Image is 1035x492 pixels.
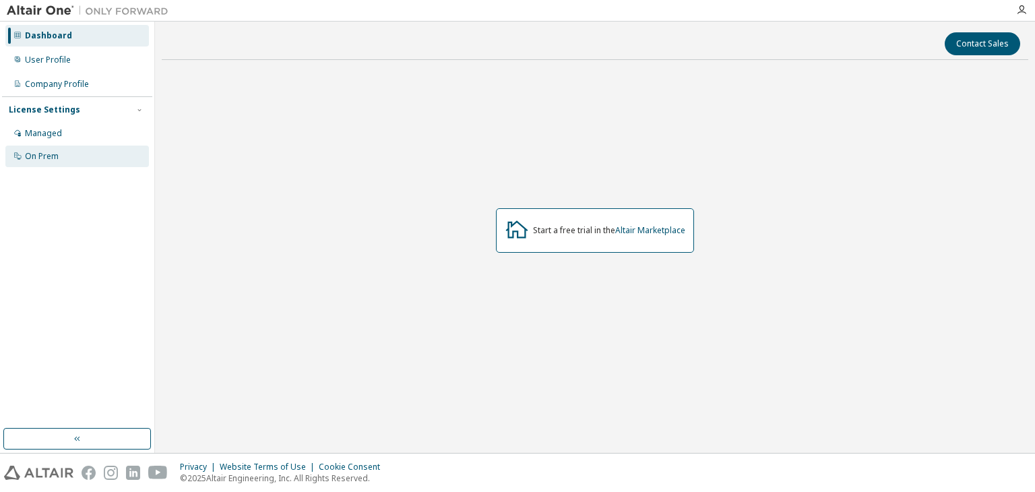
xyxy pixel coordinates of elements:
[180,472,388,484] p: © 2025 Altair Engineering, Inc. All Rights Reserved.
[220,462,319,472] div: Website Terms of Use
[104,466,118,480] img: instagram.svg
[180,462,220,472] div: Privacy
[82,466,96,480] img: facebook.svg
[9,104,80,115] div: License Settings
[126,466,140,480] img: linkedin.svg
[4,466,73,480] img: altair_logo.svg
[25,79,89,90] div: Company Profile
[25,151,59,162] div: On Prem
[319,462,388,472] div: Cookie Consent
[25,55,71,65] div: User Profile
[25,128,62,139] div: Managed
[945,32,1020,55] button: Contact Sales
[533,225,685,236] div: Start a free trial in the
[148,466,168,480] img: youtube.svg
[25,30,72,41] div: Dashboard
[615,224,685,236] a: Altair Marketplace
[7,4,175,18] img: Altair One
